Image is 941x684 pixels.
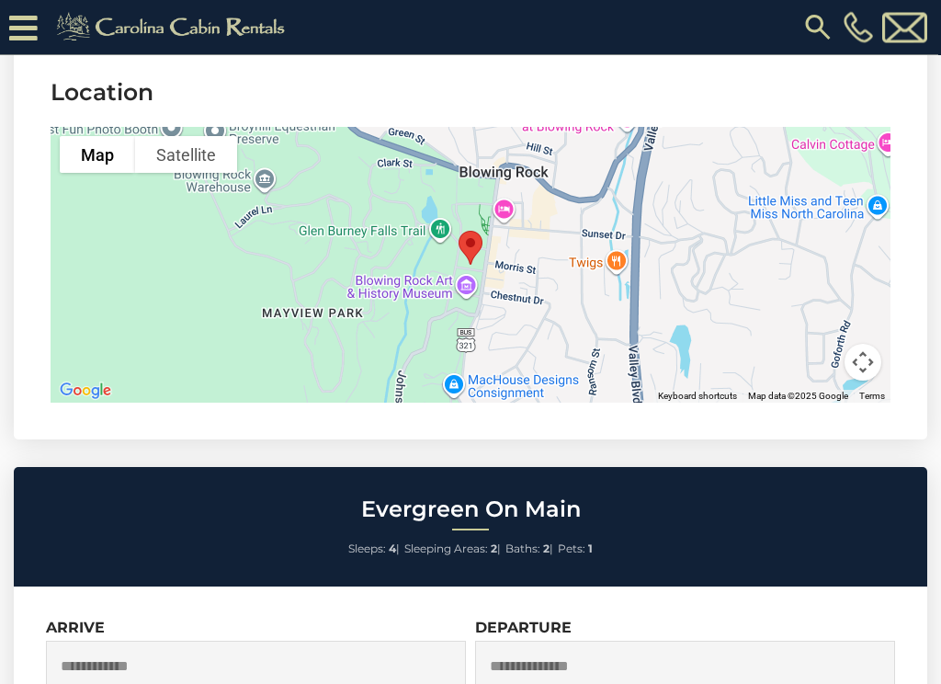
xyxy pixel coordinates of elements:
strong: 2 [491,542,497,556]
a: Open this area in Google Maps (opens a new window) [55,380,116,404]
button: Keyboard shortcuts [658,391,737,404]
strong: 1 [588,542,593,556]
strong: 4 [389,542,396,556]
li: | [348,538,400,562]
li: | [404,538,501,562]
span: Map data ©2025 Google [748,392,848,402]
div: Evergreen On Main [451,224,490,273]
label: Arrive [46,620,105,637]
span: Sleeping Areas: [404,542,488,556]
img: search-regular.svg [801,11,834,44]
img: Khaki-logo.png [47,9,300,46]
span: Sleeps: [348,542,386,556]
h3: Location [51,77,890,109]
li: | [505,538,553,562]
h2: Evergreen On Main [18,498,923,522]
span: Baths: [505,542,540,556]
button: Show satellite imagery [135,137,237,174]
button: Map camera controls [845,345,881,382]
a: [PHONE_NUMBER] [839,12,878,43]
img: Google [55,380,116,404]
a: Terms (opens in new tab) [859,392,885,402]
label: Departure [475,620,572,637]
button: Show street map [60,137,135,174]
span: Pets: [558,542,585,556]
strong: 2 [543,542,550,556]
